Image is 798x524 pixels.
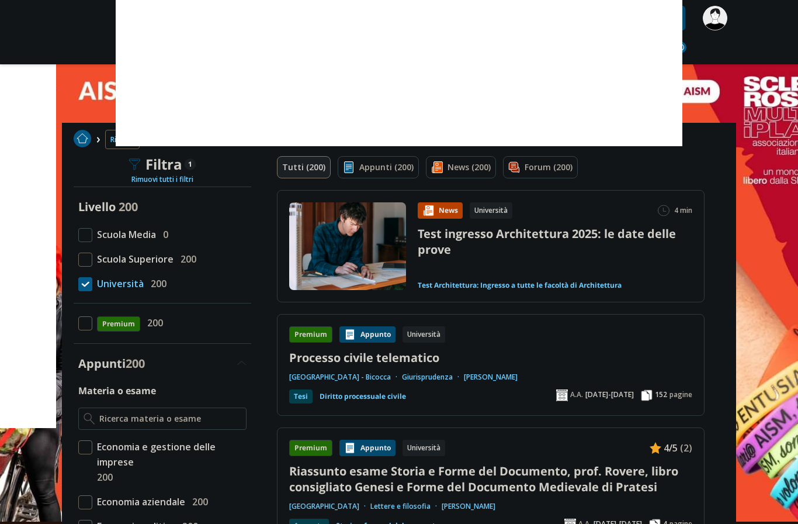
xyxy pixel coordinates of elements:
span: 4 min [674,202,692,219]
div: Università [403,326,445,343]
span: (2) [680,440,692,456]
div: Appunto [339,326,395,343]
a: Riassunto esame Storia e Forme del Documento, prof. Rovere, libro consigliato Genesi e Forme del ... [289,463,692,495]
div: Appunto [339,440,395,456]
span: 0 [158,227,168,242]
img: Tempo lettura [658,205,669,216]
span: 1 [185,158,196,170]
div: News [418,202,463,219]
span: Economia e gestione delle imprese [92,439,247,470]
img: Appunti contenuto [344,442,356,454]
div: Filtra [129,156,196,173]
img: Apri e chiudi sezione [237,361,247,366]
input: Ricerca materia o esame [99,413,241,425]
span: 4/5 [664,440,678,456]
a: Test Architettura: Ingresso a tutte le facoltà di Architettura [418,281,622,290]
img: Appunti contenuto [650,442,661,454]
a: Giurisprudenza [402,373,464,382]
span: Scuola Superiore [92,251,174,267]
img: ribamar [703,6,727,30]
span: Premium [97,316,140,332]
div: Tesi [289,389,313,404]
span: Scuola Media [92,227,156,242]
a: Appunti (200) [338,156,419,178]
span: 200 [146,276,166,291]
img: Forum filtro contenuto [508,161,520,173]
img: Ricerca materia o esame [84,413,95,425]
span: 200 [119,199,138,215]
span: A.A. [570,390,583,399]
label: Livello [78,199,116,215]
span: 152 [655,390,667,399]
a: [PERSON_NAME] [442,502,495,511]
span: Università [92,276,144,291]
img: Pagine [641,389,653,401]
a: [GEOGRAPHIC_DATA] [289,502,370,511]
img: Immagine news [289,202,406,290]
a: Processo civile telematico [289,350,692,366]
div: Università [470,202,512,219]
a: Tutti (200) [277,156,331,178]
img: News filtro contenuto [431,161,443,173]
div: Università [403,440,445,456]
a: Lettere e filosofia [370,502,442,511]
a: Ricerca [105,130,140,149]
span: 200 [92,470,113,485]
a: News (200) [426,156,496,178]
span: Economia aziendale [92,494,185,509]
span: 200 [143,315,163,330]
span: 200 [126,356,145,371]
img: Appunti filtro contenuto [343,161,355,173]
img: Home [74,130,91,147]
a: [GEOGRAPHIC_DATA] - Bicocca [289,373,402,382]
img: Appunti contenuto [344,329,356,340]
span: pagine [669,390,692,399]
a: Forum (200) [503,156,578,178]
div: Premium [289,440,332,456]
label: Materia o esame [78,384,156,397]
a: Home [74,130,91,149]
a: Diritto processuale civile [320,389,406,404]
span: [DATE]-[DATE] [585,390,634,399]
a: [PERSON_NAME] [464,373,518,382]
a: Test ingresso Architettura 2025: le date delle prove [418,226,676,257]
label: Appunti [78,356,145,371]
img: Anno accademico [556,389,568,401]
div: Premium [289,326,332,343]
span: 200 [188,494,208,509]
div: Rimuovi tutti i filtri [74,175,251,184]
img: News contenuto [422,205,434,216]
img: Filtra filtri mobile [129,158,141,170]
span: 200 [176,251,196,267]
